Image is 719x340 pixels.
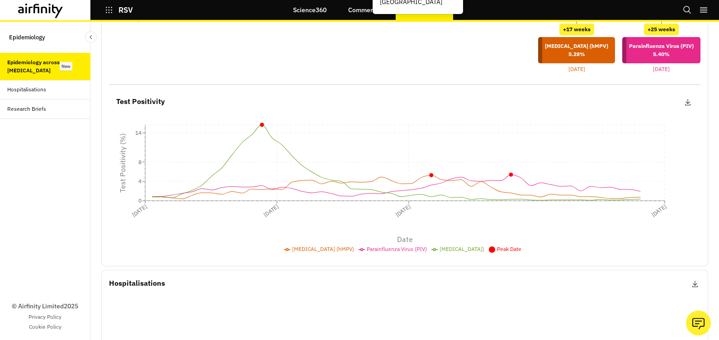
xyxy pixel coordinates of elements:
[28,313,61,321] a: Privacy Policy
[644,24,679,35] div: +25 weeks
[394,203,412,218] tspan: [DATE]
[109,278,165,289] p: Hospitalisations
[118,133,127,193] tspan: Test Positivity (%)
[367,246,427,252] span: Parainfluenza Virus (PIV)
[29,323,61,331] a: Cookie Policy
[545,42,608,50] p: [MEDICAL_DATA] (hMPV)
[686,311,711,335] button: Ask our analysts
[262,203,280,218] tspan: [DATE]
[9,29,45,46] p: Epidemiology
[292,246,354,252] span: [MEDICAL_DATA] (hMPV)
[138,197,142,204] tspan: 0
[7,105,46,113] div: Research Briefs
[85,31,97,43] button: Close Sidebar
[116,96,165,108] p: Test Positivity
[653,65,670,73] p: [DATE]
[7,85,46,94] div: Hospitalisations
[118,6,133,14] p: RSV
[650,203,668,218] tspan: [DATE]
[629,50,694,58] p: 5.40 %
[7,58,61,75] div: Epidemiology across [MEDICAL_DATA]
[545,50,608,58] p: 5.28 %
[397,235,413,244] tspan: Date
[629,42,694,50] p: Parainfluenza Virus (PIV)
[131,203,148,218] tspan: [DATE]
[683,2,692,18] button: Search
[559,24,594,35] div: +17 weeks
[105,2,133,18] button: RSV
[138,159,142,165] tspan: 8
[12,302,78,311] p: © Airfinity Limited 2025
[440,246,484,252] span: [MEDICAL_DATA])
[138,178,142,184] tspan: 4
[135,129,142,136] tspan: 14
[497,246,521,252] span: Peak Date
[568,65,585,73] p: [DATE]
[60,62,72,71] div: New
